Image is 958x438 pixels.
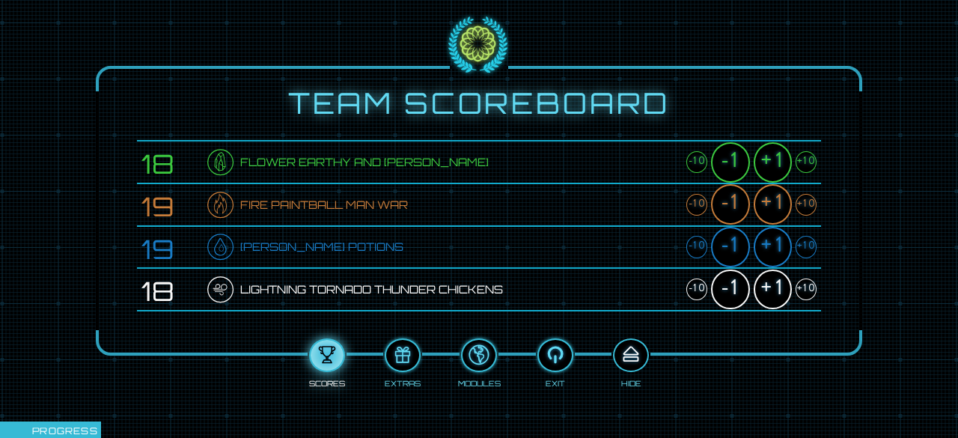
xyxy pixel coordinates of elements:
[711,184,749,225] div: -1
[754,184,792,225] div: +1
[796,194,817,216] div: +10
[546,376,565,389] div: Exit
[796,279,817,300] div: +10
[141,193,207,216] div: 19
[754,142,792,183] div: +1
[240,238,403,255] span: [PERSON_NAME] Potions
[754,227,792,267] div: +1
[686,151,707,173] div: -10
[796,151,817,173] div: +10
[309,376,345,389] div: Scores
[240,281,503,298] span: Lightning Tornado Thunder Chickens
[385,376,421,389] div: Extras
[754,270,792,310] div: +1
[686,279,707,300] div: -10
[240,153,489,171] span: Flower Earthy and [PERSON_NAME]
[141,236,207,258] div: 19
[796,236,817,258] div: +10
[458,376,501,389] div: Modules
[711,142,749,183] div: -1
[137,87,821,118] h1: Team Scoreboard
[686,194,707,216] div: -10
[621,376,641,389] div: Hide
[686,236,707,258] div: -10
[240,196,408,213] span: Fire Paintball Man War
[141,278,207,300] div: 18
[141,150,207,173] div: 18
[711,270,749,310] div: -1
[445,13,513,76] img: logo_ppa-1c755af25916c3f9a746997ea8451e86.svg
[711,227,749,267] div: -1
